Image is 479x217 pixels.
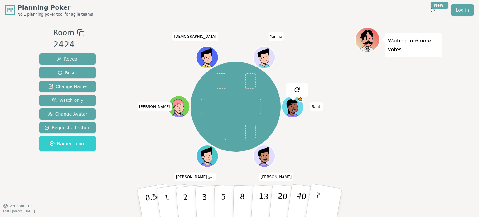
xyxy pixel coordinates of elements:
a: Log in [451,4,474,16]
span: Version 0.9.2 [9,204,33,209]
span: Last updated: [DATE] [3,210,35,213]
button: Version0.9.2 [3,204,33,209]
button: Named room [39,136,96,151]
img: reset [293,86,301,94]
span: Click to change your name [269,32,284,41]
span: Click to change your name [259,172,293,181]
span: No.1 planning poker tool for agile teams [17,12,93,17]
a: PPPlanning PokerNo.1 planning poker tool for agile teams [5,3,93,17]
span: Reset [58,70,77,76]
button: Change Avatar [39,108,96,120]
button: Change Name [39,81,96,92]
span: PP [6,6,13,14]
p: Waiting for 6 more votes... [388,37,439,54]
button: Request a feature [39,122,96,133]
span: Reveal [56,56,79,62]
span: Change Avatar [48,111,88,117]
span: Click to change your name [172,32,218,41]
span: Watch only [52,97,84,103]
span: Named room [50,141,85,147]
span: Click to change your name [174,172,216,181]
div: 2424 [53,38,84,51]
span: Santi is the host [298,96,303,102]
button: Reveal [39,53,96,65]
span: Request a feature [44,125,91,131]
span: Planning Poker [17,3,93,12]
div: New! [431,2,448,9]
button: Watch only [39,95,96,106]
span: Click to change your name [310,102,323,111]
button: New! [427,4,438,16]
span: (you) [207,176,215,179]
span: Click to change your name [138,102,172,111]
button: Click to change your avatar [197,146,217,166]
button: Reset [39,67,96,78]
span: Change Name [48,83,87,90]
span: Room [53,27,74,38]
